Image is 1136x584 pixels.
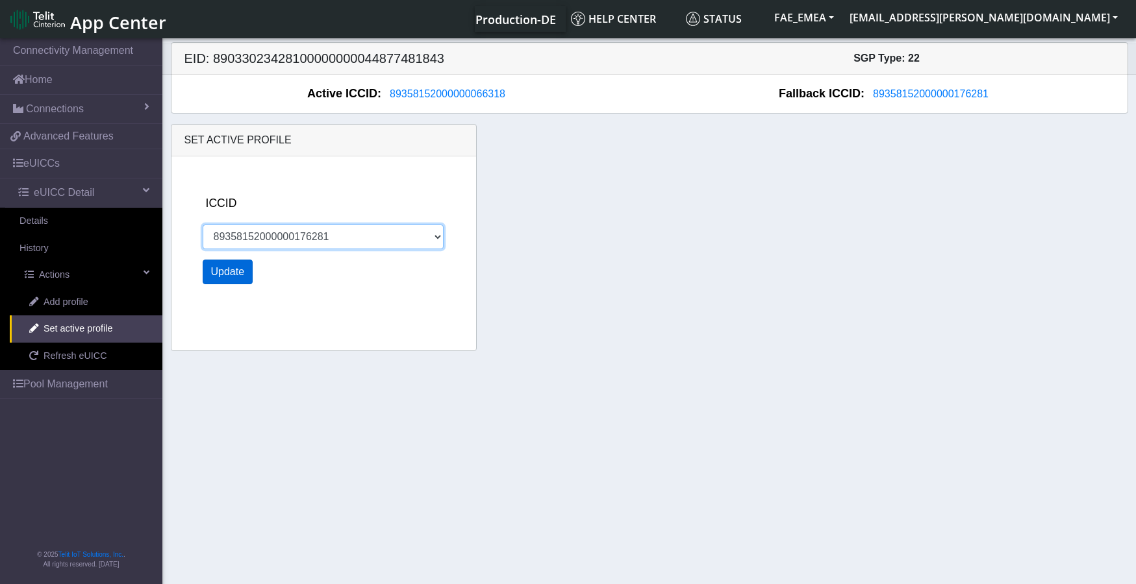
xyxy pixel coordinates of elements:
[842,6,1126,29] button: [EMAIL_ADDRESS][PERSON_NAME][DOMAIN_NAME]
[475,6,555,32] a: Your current platform instance
[34,185,94,201] span: eUICC Detail
[873,88,989,99] span: 89358152000000176281
[58,551,123,558] a: Telit IoT Solutions, Inc.
[44,322,112,336] span: Set active profile
[681,6,766,32] a: Status
[10,343,162,370] a: Refresh eUICC
[766,6,842,29] button: FAE_EMEA
[26,101,84,117] span: Connections
[686,12,700,26] img: status.svg
[10,9,65,30] img: logo-telit-cinterion-gw-new.png
[44,295,88,310] span: Add profile
[571,12,656,26] span: Help center
[475,12,556,27] span: Production-DE
[39,268,69,282] span: Actions
[184,134,292,145] span: Set active profile
[381,86,514,103] button: 89358152000000066318
[779,85,865,103] span: Fallback ICCID:
[307,85,381,103] span: Active ICCID:
[203,260,253,284] button: Update
[206,195,237,212] label: ICCID
[566,6,681,32] a: Help center
[865,86,997,103] button: 89358152000000176281
[70,10,166,34] span: App Center
[10,315,162,343] a: Set active profile
[390,88,505,99] span: 89358152000000066318
[5,262,162,289] a: Actions
[5,178,162,207] a: eUICC Detail
[44,349,107,363] span: Refresh eUICC
[23,128,114,144] span: Advanced Features
[571,12,585,26] img: knowledge.svg
[686,12,742,26] span: Status
[175,51,650,66] h5: EID: 89033023428100000000044877481843
[853,53,920,64] span: SGP Type: 22
[10,5,164,33] a: App Center
[10,289,162,316] a: Add profile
